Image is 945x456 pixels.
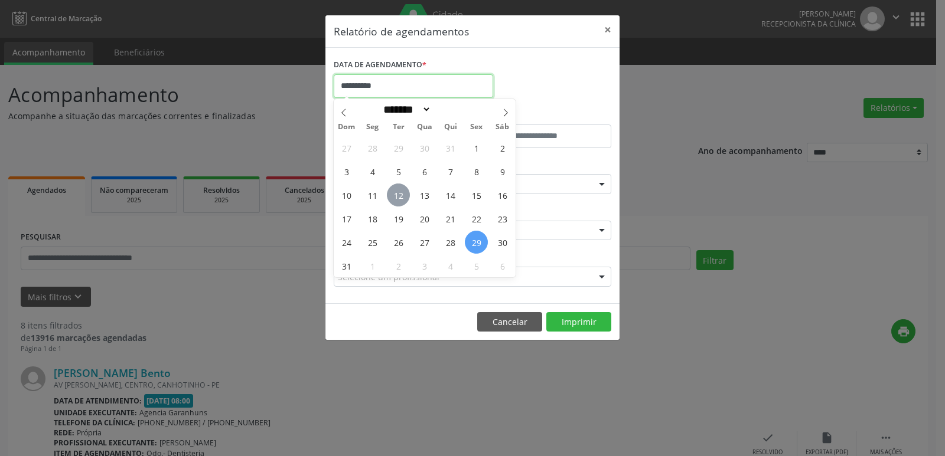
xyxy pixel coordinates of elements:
h5: Relatório de agendamentos [334,24,469,39]
span: Agosto 13, 2025 [413,183,436,206]
span: Agosto 23, 2025 [491,207,514,230]
span: Sex [464,123,490,131]
span: Agosto 19, 2025 [387,207,410,230]
span: Agosto 15, 2025 [465,183,488,206]
span: Agosto 10, 2025 [335,183,358,206]
span: Agosto 29, 2025 [465,231,488,254]
span: Setembro 4, 2025 [439,254,462,277]
span: Setembro 6, 2025 [491,254,514,277]
span: Agosto 1, 2025 [465,136,488,159]
span: Agosto 2, 2025 [491,136,514,159]
span: Qui [438,123,464,131]
button: Close [596,15,620,44]
span: Selecione um profissional [338,271,439,283]
span: Agosto 11, 2025 [361,183,384,206]
span: Agosto 3, 2025 [335,160,358,183]
span: Agosto 6, 2025 [413,160,436,183]
span: Agosto 25, 2025 [361,231,384,254]
span: Dom [334,123,360,131]
span: Agosto 24, 2025 [335,231,358,254]
span: Julho 31, 2025 [439,136,462,159]
span: Agosto 12, 2025 [387,183,410,206]
span: Qua [412,123,438,131]
span: Julho 30, 2025 [413,136,436,159]
span: Agosto 26, 2025 [387,231,410,254]
span: Setembro 3, 2025 [413,254,436,277]
span: Agosto 28, 2025 [439,231,462,254]
span: Sáb [490,123,516,131]
span: Setembro 5, 2025 [465,254,488,277]
span: Agosto 4, 2025 [361,160,384,183]
span: Agosto 30, 2025 [491,231,514,254]
label: DATA DE AGENDAMENTO [334,56,426,74]
span: Setembro 2, 2025 [387,254,410,277]
button: Imprimir [546,312,611,332]
select: Month [379,103,431,116]
span: Agosto 8, 2025 [465,160,488,183]
button: Cancelar [477,312,542,332]
input: Year [431,103,470,116]
span: Agosto 21, 2025 [439,207,462,230]
span: Agosto 5, 2025 [387,160,410,183]
span: Agosto 31, 2025 [335,254,358,277]
span: Seg [360,123,386,131]
span: Ter [386,123,412,131]
span: Agosto 14, 2025 [439,183,462,206]
span: Agosto 16, 2025 [491,183,514,206]
span: Agosto 18, 2025 [361,207,384,230]
span: Setembro 1, 2025 [361,254,384,277]
span: Julho 27, 2025 [335,136,358,159]
span: Agosto 22, 2025 [465,207,488,230]
span: Julho 28, 2025 [361,136,384,159]
span: Agosto 7, 2025 [439,160,462,183]
label: ATÉ [475,106,611,124]
span: Agosto 17, 2025 [335,207,358,230]
span: Agosto 20, 2025 [413,207,436,230]
span: Agosto 27, 2025 [413,231,436,254]
span: Agosto 9, 2025 [491,160,514,183]
span: Julho 29, 2025 [387,136,410,159]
